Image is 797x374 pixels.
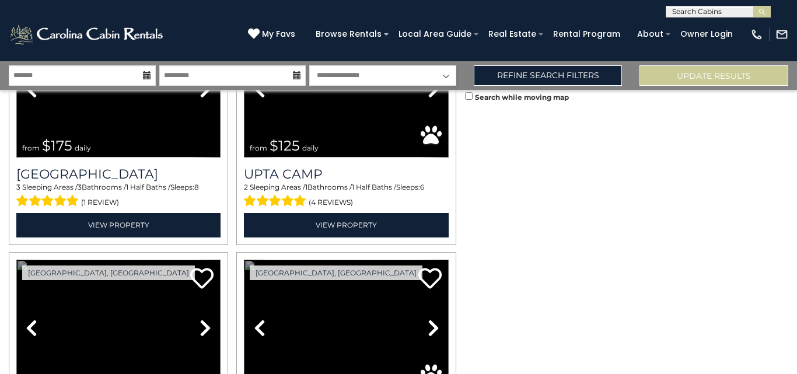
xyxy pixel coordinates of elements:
a: Add to favorites [418,267,442,292]
a: Add to favorites [190,267,214,292]
span: $125 [270,137,300,154]
a: Upta Camp [244,166,448,182]
span: $175 [42,137,72,154]
small: Search while moving map [475,93,569,102]
span: daily [75,144,91,152]
span: from [250,144,267,152]
span: from [22,144,40,152]
span: 3 [78,183,82,191]
a: [GEOGRAPHIC_DATA] [16,166,221,182]
span: 1 [305,183,307,191]
span: 1 Half Baths / [352,183,396,191]
span: daily [302,144,319,152]
a: View Property [16,213,221,237]
img: phone-regular-white.png [750,28,763,41]
a: Local Area Guide [393,25,477,43]
img: mail-regular-white.png [775,28,788,41]
a: Owner Login [674,25,739,43]
span: 1 Half Baths / [126,183,170,191]
span: 6 [420,183,424,191]
span: (1 review) [81,195,119,210]
span: 2 [244,183,248,191]
div: Sleeping Areas / Bathrooms / Sleeps: [16,182,221,210]
a: Refine Search Filters [474,65,623,86]
a: About [631,25,669,43]
a: Rental Program [547,25,626,43]
span: My Favs [262,28,295,40]
a: [GEOGRAPHIC_DATA], [GEOGRAPHIC_DATA] [250,265,422,280]
input: Search while moving map [465,92,473,100]
div: Sleeping Areas / Bathrooms / Sleeps: [244,182,448,210]
a: My Favs [248,28,298,41]
a: Real Estate [483,25,542,43]
h3: Creekside Hideaway [16,166,221,182]
img: White-1-2.png [9,23,166,46]
button: Update Results [639,65,788,86]
span: 8 [194,183,199,191]
span: 3 [16,183,20,191]
a: [GEOGRAPHIC_DATA], [GEOGRAPHIC_DATA] [22,265,195,280]
a: View Property [244,213,448,237]
span: (4 reviews) [309,195,353,210]
a: Browse Rentals [310,25,387,43]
